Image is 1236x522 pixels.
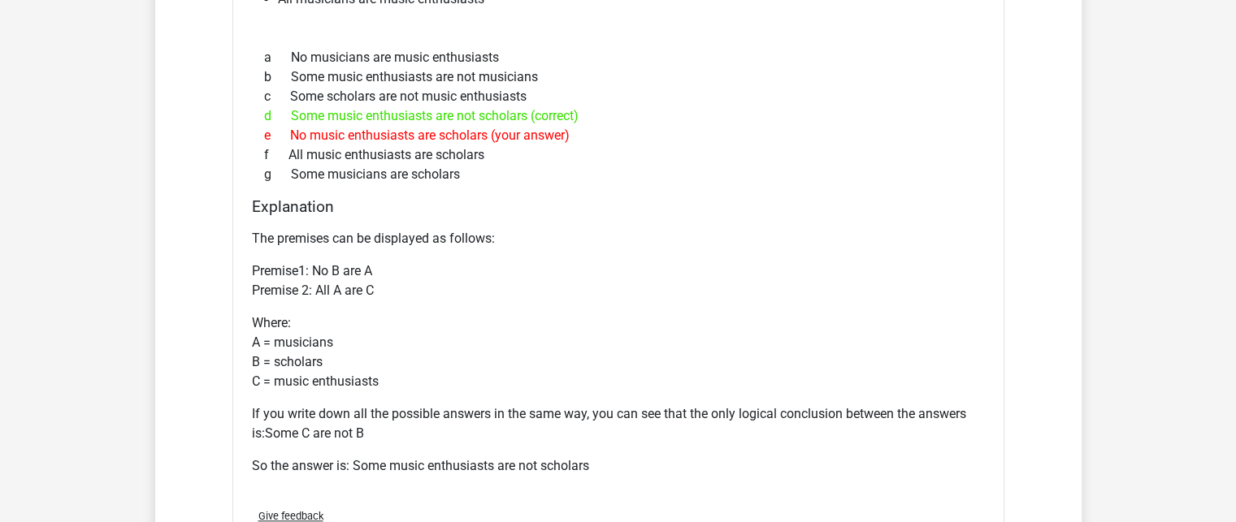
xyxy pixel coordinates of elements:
[264,67,291,87] span: b
[252,106,985,126] div: Some music enthusiasts are not scholars (correct)
[252,404,985,443] p: If you write down all the possible answers in the same way, you can see that the only logical con...
[264,106,291,126] span: d
[252,229,985,248] p: The premises can be displayed as follows:
[252,197,985,216] h4: Explanation
[252,67,985,87] div: Some music enthusiasts are not musicians
[264,87,290,106] span: c
[264,145,288,165] span: f
[252,313,985,391] p: Where: A = musicians B = scholars C = music enthusiasts
[252,48,985,67] div: No musicians are music enthusiasts
[252,126,985,145] div: No music enthusiasts are scholars (your answer)
[252,87,985,106] div: Some scholars are not music enthusiasts
[252,261,985,300] p: Premise1: No B are A Premise 2: All A are C
[252,145,985,165] div: All music enthusiasts are scholars
[252,456,985,476] p: So the answer is: Some music enthusiasts are not scholars
[258,510,323,522] span: Give feedback
[264,165,291,184] span: g
[252,165,985,184] div: Some musicians are scholars
[264,126,290,145] span: e
[264,48,291,67] span: a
